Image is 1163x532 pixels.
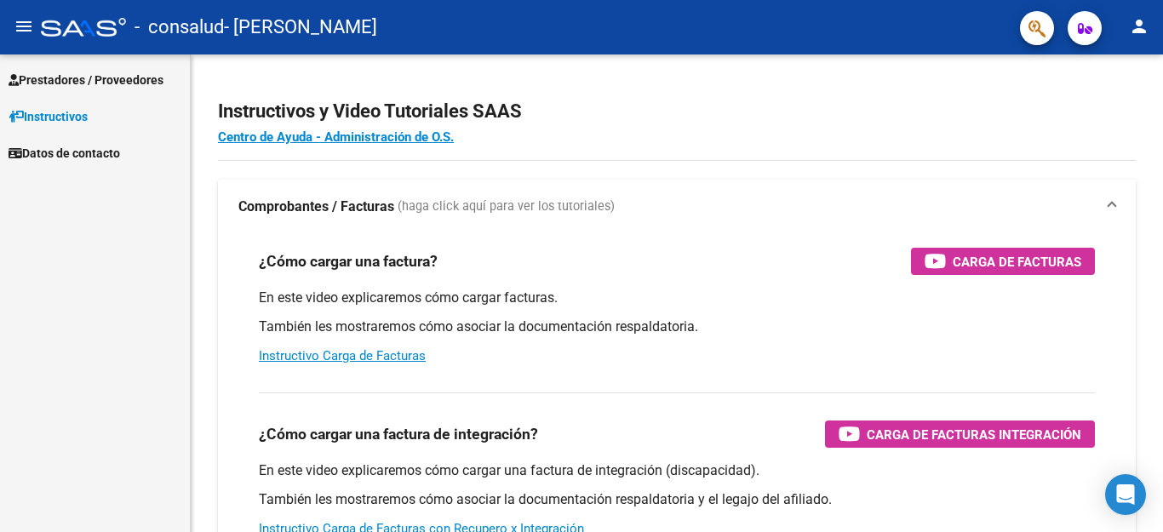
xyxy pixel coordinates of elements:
span: Carga de Facturas [953,251,1081,272]
mat-expansion-panel-header: Comprobantes / Facturas (haga click aquí para ver los tutoriales) [218,180,1136,234]
mat-icon: menu [14,16,34,37]
p: También les mostraremos cómo asociar la documentación respaldatoria. [259,317,1095,336]
h3: ¿Cómo cargar una factura? [259,249,438,273]
a: Instructivo Carga de Facturas [259,348,426,363]
h2: Instructivos y Video Tutoriales SAAS [218,95,1136,128]
span: Datos de contacto [9,144,120,163]
span: - [PERSON_NAME] [224,9,377,46]
strong: Comprobantes / Facturas [238,197,394,216]
button: Carga de Facturas Integración [825,420,1095,448]
p: También les mostraremos cómo asociar la documentación respaldatoria y el legajo del afiliado. [259,490,1095,509]
h3: ¿Cómo cargar una factura de integración? [259,422,538,446]
p: En este video explicaremos cómo cargar facturas. [259,289,1095,307]
p: En este video explicaremos cómo cargar una factura de integración (discapacidad). [259,461,1095,480]
a: Centro de Ayuda - Administración de O.S. [218,129,454,145]
mat-icon: person [1129,16,1149,37]
span: (haga click aquí para ver los tutoriales) [398,197,615,216]
span: Carga de Facturas Integración [867,424,1081,445]
div: Open Intercom Messenger [1105,474,1146,515]
button: Carga de Facturas [911,248,1095,275]
span: Instructivos [9,107,88,126]
span: - consalud [135,9,224,46]
span: Prestadores / Proveedores [9,71,163,89]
